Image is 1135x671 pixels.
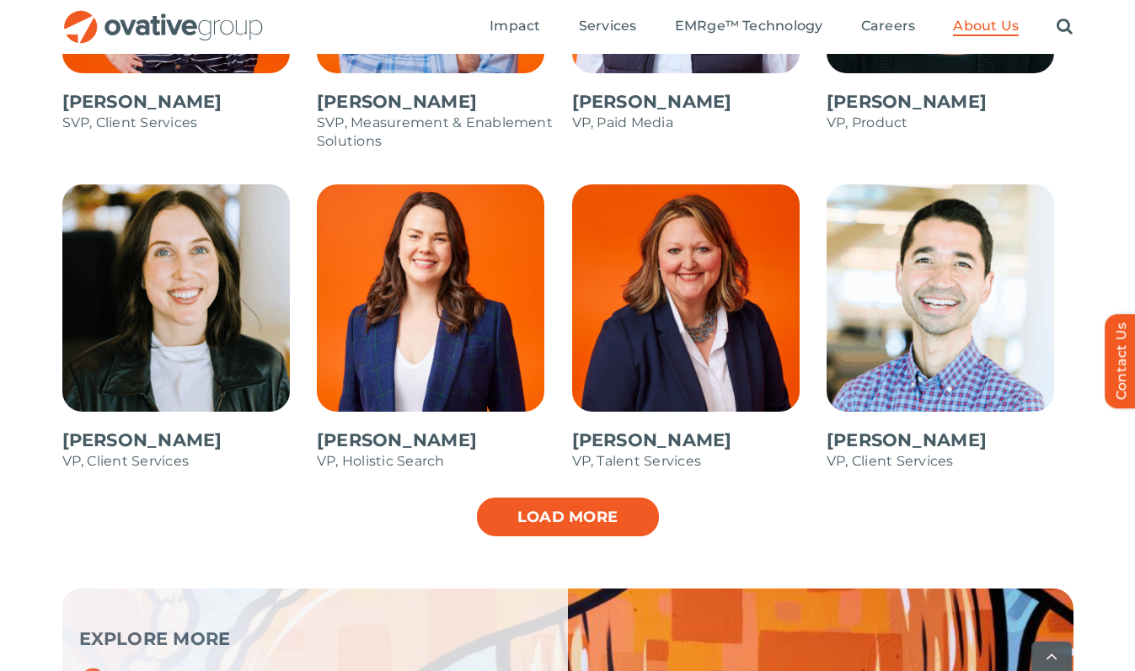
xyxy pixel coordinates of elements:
span: EMRge™ Technology [675,18,823,35]
a: Load more [475,496,661,538]
span: About Us [953,18,1019,35]
p: EXPLORE MORE [79,631,526,647]
span: Impact [490,18,540,35]
a: EMRge™ Technology [675,18,823,36]
a: Careers [861,18,916,36]
a: Services [579,18,637,36]
a: OG_Full_horizontal_RGB [62,8,265,24]
a: About Us [953,18,1019,36]
span: Services [579,18,637,35]
span: Careers [861,18,916,35]
a: Impact [490,18,540,36]
a: Search [1057,18,1073,36]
